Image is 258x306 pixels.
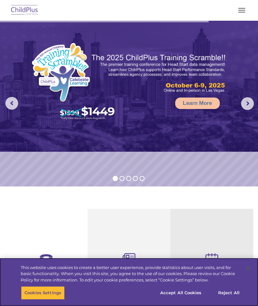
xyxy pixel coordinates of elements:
button: Reject All [209,286,249,300]
div: This website uses cookies to create a better user experience, provide statistics about user visit... [21,265,240,283]
button: Accept All Cookies [157,286,205,300]
button: Cookies Settings [21,286,65,300]
img: ChildPlus by Procare Solutions [10,3,39,18]
a: Learn More [175,98,220,109]
button: Close [241,261,255,275]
